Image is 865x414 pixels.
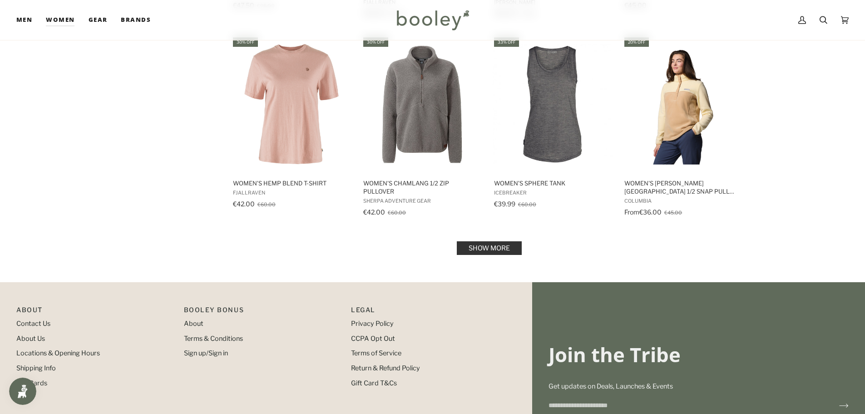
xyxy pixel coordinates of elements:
[16,15,32,25] span: Men
[494,179,612,187] span: Women's Sphere Tank
[184,319,203,328] a: About
[549,397,825,414] input: your-email@example.com
[233,200,255,208] span: €42.00
[89,15,108,25] span: Gear
[351,319,394,328] a: Privacy Policy
[233,244,746,252] div: Pagination
[494,200,515,208] span: €39.99
[624,208,639,216] span: From
[233,37,258,47] div: 30% off
[351,305,509,319] p: Pipeline_Footer Sub
[363,179,481,195] span: Women's Chamlang 1/2 Zip Pullover
[233,179,351,187] span: Women's Hemp Blend T-Shirt
[825,399,849,413] button: Join
[393,7,472,33] img: Booley
[363,37,388,47] div: 30% off
[639,208,662,216] span: €36.00
[184,349,228,357] a: Sign up/Sign in
[549,342,849,367] h3: Join the Tribe
[16,349,100,357] a: Locations & Opening Hours
[46,15,74,25] span: Women
[363,198,481,204] span: Sherpa Adventure Gear
[232,36,352,219] a: Women's Hemp Blend T-Shirt
[121,15,151,25] span: Brands
[664,209,682,216] span: €45.00
[184,334,243,343] a: Terms & Conditions
[232,44,352,165] img: Fjallraven Women's Hemp Blend T-Shirt Chalk Rose - Booley Galway
[518,201,536,208] span: €60.00
[624,198,742,204] span: Columbia
[624,37,649,47] div: 20% off
[549,382,849,392] p: Get updates on Deals, Launches & Events
[494,37,519,47] div: 33% off
[351,334,395,343] a: CCPA Opt Out
[388,209,406,216] span: €60.00
[16,364,56,372] a: Shipping Info
[184,305,342,319] p: Booley Bonus
[362,36,482,219] a: Women's Chamlang 1/2 Zip Pullover
[16,334,45,343] a: About Us
[363,208,385,216] span: €42.00
[9,378,36,405] iframe: Button to open loyalty program pop-up
[457,241,522,255] a: Show more
[623,36,743,219] a: Women's Benton Springs 1/2 Snap Pull Over II
[493,36,613,219] a: Women's Sphere Tank
[16,305,175,319] p: Pipeline_Footer Main
[362,44,482,165] img: Sherpa Adventure Gear Women's Chamlang 1/2 Zip Pullover Monsoon Grey - Booley Galway
[351,349,401,357] a: Terms of Service
[351,364,420,372] a: Return & Refund Policy
[233,190,351,196] span: Fjallraven
[257,201,276,208] span: €60.00
[494,190,612,196] span: Icebreaker
[16,319,50,328] a: Contact Us
[493,44,613,165] img: Women's Sphere Tank Deep Midnight - Booley Galway
[624,179,742,195] span: Women's [PERSON_NAME][GEOGRAPHIC_DATA] 1/2 Snap Pull Over II
[351,379,397,387] a: Gift Card T&Cs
